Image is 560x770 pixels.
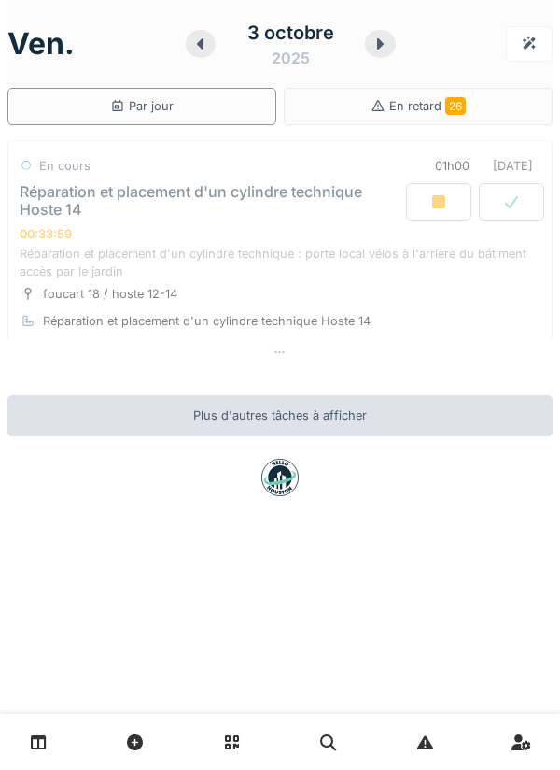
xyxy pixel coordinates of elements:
[261,459,299,496] img: badge-BVDL4wpA.svg
[20,245,540,280] div: Réparation et placement d'un cylindre technique : porte local vélos à l'arrière du bâtiment accès...
[20,227,72,241] div: 00:33:59
[20,183,402,219] div: Réparation et placement d'un cylindre technique Hoste 14
[43,285,177,303] div: foucart 18 / hoste 12-14
[445,97,466,115] span: 26
[7,26,75,62] h1: ven.
[272,47,310,69] div: 2025
[247,19,334,47] div: 3 octobre
[7,395,553,435] div: Plus d'autres tâches à afficher
[389,99,466,113] span: En retard
[419,149,540,183] div: [DATE]
[110,97,174,115] div: Par jour
[39,157,91,175] div: En cours
[435,157,469,175] div: 01h00
[43,312,371,330] div: Réparation et placement d'un cylindre technique Hoste 14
